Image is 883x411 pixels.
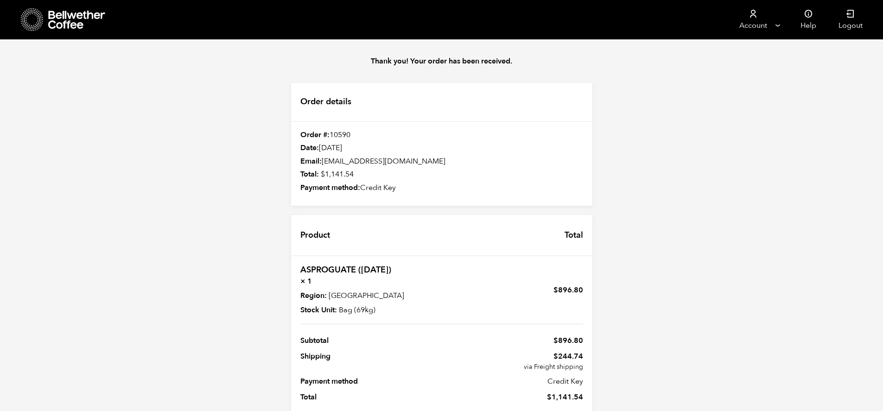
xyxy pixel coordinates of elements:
[300,276,436,287] strong: × 1
[300,143,319,153] strong: Date:
[553,285,583,295] bdi: 896.80
[291,157,592,167] div: [EMAIL_ADDRESS][DOMAIN_NAME]
[553,285,558,295] span: $
[442,362,583,372] small: via Freight shipping
[291,143,592,153] div: [DATE]
[300,304,337,316] strong: Stock Unit:
[300,169,319,179] strong: Total:
[547,392,583,402] span: 1,141.54
[291,183,592,193] div: Credit Key
[300,264,391,276] a: ASPROGUATE ([DATE])
[553,335,583,346] span: 896.80
[300,290,327,301] strong: Region:
[300,130,330,140] strong: Order #:
[321,169,325,179] span: $
[291,130,592,140] div: 10590
[300,183,360,193] strong: Payment method:
[300,304,436,316] p: Bag (69kg)
[300,290,436,301] p: [GEOGRAPHIC_DATA]
[547,392,552,402] span: $
[442,351,583,362] span: 244.74
[553,335,558,346] span: $
[442,373,583,389] td: Credit Key
[282,56,602,67] p: Thank you! Your order has been received.
[291,215,339,255] th: Product
[300,333,442,348] th: Subtotal
[300,348,442,374] th: Shipping
[555,215,592,255] th: Total
[300,156,322,166] strong: Email:
[300,373,442,389] th: Payment method
[291,83,592,122] h2: Order details
[321,169,354,179] bdi: 1,141.54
